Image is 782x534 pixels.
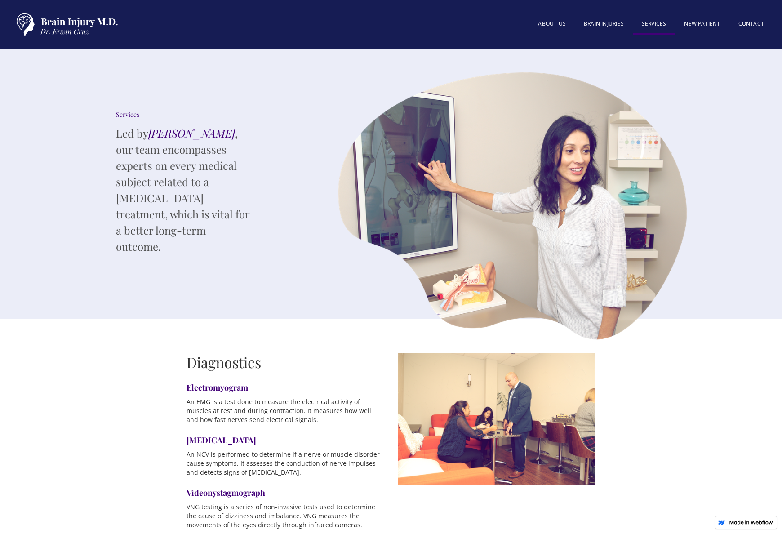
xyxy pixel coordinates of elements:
a: home [9,9,121,40]
p: Led by , our team encompasses experts on every medical subject related to a [MEDICAL_DATA] treatm... [116,125,251,254]
img: Made in Webflow [729,520,773,525]
p: An EMG is a test done to measure the electrical activity of muscles at rest and during contractio... [187,397,384,424]
a: BRAIN INJURIES [575,15,633,33]
h4: Videonystagmograph [187,487,384,498]
a: Contact [729,15,773,33]
p: An NCV is performed to determine if a nerve or muscle disorder cause symptoms. It assesses the co... [187,450,384,477]
h2: Diagnostics [187,353,384,372]
div: Services [116,110,251,119]
h4: Electromyogram [187,382,384,393]
p: VNG testing is a series of non-invasive tests used to determine the cause of dizziness and imbala... [187,503,384,530]
a: New patient [675,15,729,33]
em: [PERSON_NAME] [148,126,235,140]
a: SERVICES [633,15,675,35]
h4: [MEDICAL_DATA] [187,435,384,445]
a: About US [529,15,575,33]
